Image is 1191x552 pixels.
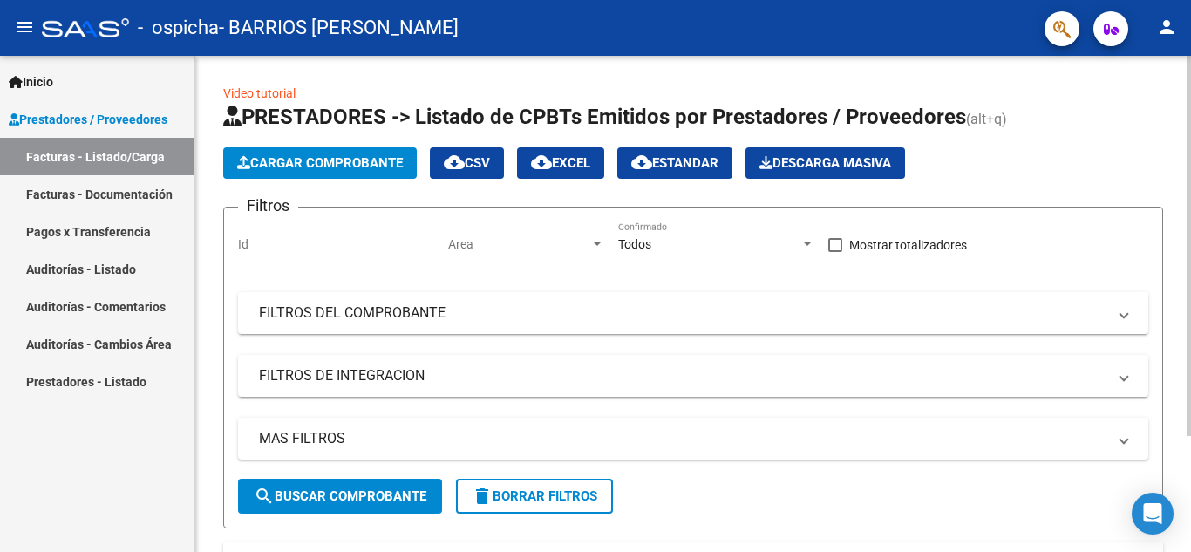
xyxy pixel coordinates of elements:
button: CSV [430,147,504,179]
mat-icon: cloud_download [444,152,465,173]
span: Borrar Filtros [472,488,597,504]
span: Descarga Masiva [759,155,891,171]
app-download-masive: Descarga masiva de comprobantes (adjuntos) [745,147,905,179]
mat-icon: menu [14,17,35,37]
button: EXCEL [517,147,604,179]
span: CSV [444,155,490,171]
div: Open Intercom Messenger [1132,493,1174,535]
span: PRESTADORES -> Listado de CPBTs Emitidos por Prestadores / Proveedores [223,105,966,129]
span: - ospicha [138,9,219,47]
button: Buscar Comprobante [238,479,442,514]
button: Estandar [617,147,732,179]
span: (alt+q) [966,111,1007,127]
span: Buscar Comprobante [254,488,426,504]
span: Area [448,237,589,252]
mat-expansion-panel-header: MAS FILTROS [238,418,1148,460]
span: Cargar Comprobante [237,155,403,171]
span: Todos [618,237,651,251]
mat-panel-title: MAS FILTROS [259,429,1106,448]
mat-icon: person [1156,17,1177,37]
span: Mostrar totalizadores [849,235,967,256]
span: Prestadores / Proveedores [9,110,167,129]
span: Estandar [631,155,718,171]
button: Descarga Masiva [745,147,905,179]
mat-expansion-panel-header: FILTROS DEL COMPROBANTE [238,292,1148,334]
button: Borrar Filtros [456,479,613,514]
mat-icon: cloud_download [631,152,652,173]
mat-icon: delete [472,486,493,507]
mat-panel-title: FILTROS DEL COMPROBANTE [259,303,1106,323]
span: Inicio [9,72,53,92]
a: Video tutorial [223,86,296,100]
span: - BARRIOS [PERSON_NAME] [219,9,459,47]
mat-panel-title: FILTROS DE INTEGRACION [259,366,1106,385]
h3: Filtros [238,194,298,218]
span: EXCEL [531,155,590,171]
mat-icon: search [254,486,275,507]
mat-expansion-panel-header: FILTROS DE INTEGRACION [238,355,1148,397]
button: Cargar Comprobante [223,147,417,179]
mat-icon: cloud_download [531,152,552,173]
